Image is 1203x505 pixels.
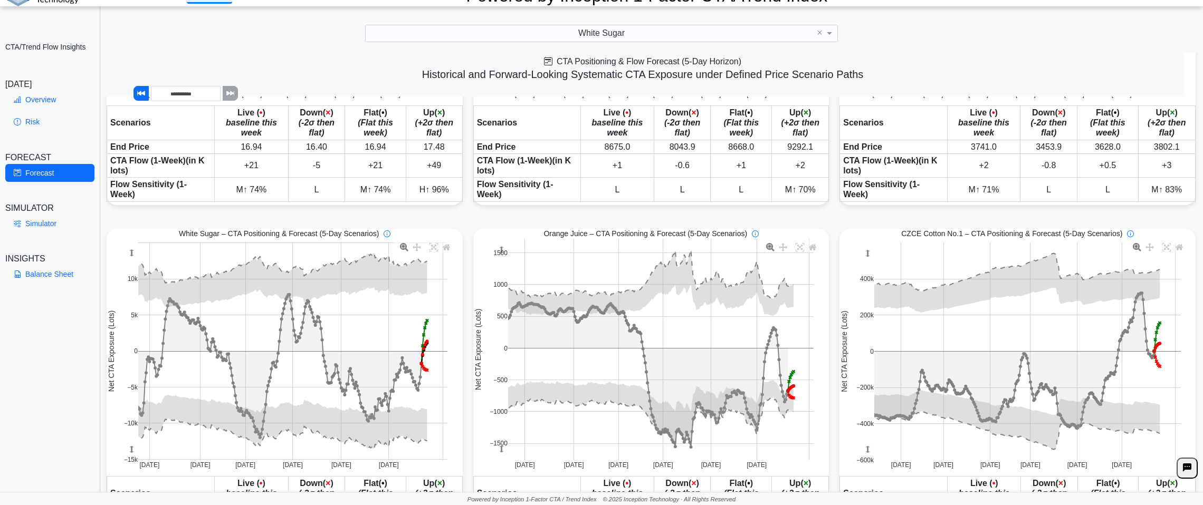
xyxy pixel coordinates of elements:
th: ( ) [1077,106,1139,140]
img: info-icon.svg [752,230,759,237]
div: SIMULATOR [5,202,94,215]
th: ( ) [288,106,345,140]
span: Clear value [815,25,824,42]
span: L [677,184,688,194]
a: Risk [5,113,94,131]
td: 8668.0 [711,140,772,153]
span: -5 [313,161,320,170]
span: M [1149,184,1185,194]
span: ↑ 70% [792,185,815,194]
i: (-2σ then flat) [299,118,335,137]
a: Overview [5,91,94,109]
i: (Flat this week) [723,118,759,137]
span: Orange Juice – CTA Positioning & Forecast (5-Day Scenarios) [543,229,747,238]
span: Up [789,479,800,488]
span: CTA Flow (1-Week) [477,156,571,175]
span: End Price [477,142,516,151]
span: Flat [1096,108,1111,117]
span: • [625,479,628,488]
a: Simulator [5,215,94,232]
span: Up [1156,479,1167,488]
td: 3628.0 [1077,140,1139,153]
span: End Price [843,142,882,151]
span: • [260,479,263,488]
span: ↑ 71% [976,185,999,194]
span: +2 [796,161,805,170]
span: CZCE Cotton No.1 – CTA Positioning & Forecast (5-Day Scenarios) [901,229,1122,238]
span: Down [300,479,323,488]
span: ↑ 74% [243,185,266,194]
span: Live ( ) [970,108,998,117]
span: End Price [110,142,149,151]
i: (Flat this week) [358,118,393,137]
span: Live ( ) [237,108,265,117]
span: • [1114,108,1117,117]
span: Down [1033,479,1056,488]
input: Date [167,89,204,101]
span: Live ( ) [237,479,265,488]
span: Flat [364,108,378,117]
span: × [1058,108,1063,117]
i: (-2σ then flat) [664,118,700,137]
span: Flow Sensitivity (1-Week) [843,180,920,199]
span: • [381,108,385,117]
i: (+2σ then flat) [1148,118,1186,137]
span: × [1170,479,1175,488]
i: (+2σ then flat) [415,118,453,137]
span: × [1170,108,1175,117]
span: × [804,479,808,488]
span: +0.5 [1100,161,1116,170]
th: ( ) [406,106,462,140]
span: Down [665,108,689,117]
span: +1 [613,161,622,170]
th: ( ) [654,106,711,140]
div: FORECAST [5,151,94,164]
span: Flat [364,479,378,488]
td: 8043.9 [654,140,711,153]
th: ( ) [711,106,772,140]
span: Down [1032,108,1055,117]
span: M [234,184,270,194]
span: Live ( ) [604,479,632,488]
span: × [437,108,442,117]
img: info-icon.svg [384,230,390,237]
a: Balance Sheet [5,265,94,283]
span: • [625,108,628,117]
span: • [260,108,263,117]
span: • [1114,479,1118,488]
th: Scenarios [107,106,215,140]
span: 16.94 [241,142,262,151]
span: Flat [729,108,744,117]
img: info-icon.svg [1127,230,1134,237]
td: 3453.9 [1020,140,1077,153]
span: L [1044,184,1054,194]
span: 8675.0 [604,142,630,151]
th: ( ) [772,106,829,140]
h2: CTA/Trend Flow Insights [5,42,94,52]
td: 3802.1 [1138,140,1195,153]
span: L [1103,184,1113,194]
span: Up [423,108,434,117]
span: × [437,479,442,488]
span: × [691,479,696,488]
i: baseline this week [958,118,1009,137]
span: Flow Sensitivity (1-Week) [477,180,553,199]
span: ↑ 96% [425,185,448,194]
span: ↑ 74% [367,185,390,194]
span: CTA Flow (1-Week) [843,156,937,175]
span: Up [789,108,800,117]
span: × [1058,479,1063,488]
span: Up [423,479,434,488]
span: • [381,479,385,488]
span: • [747,479,750,488]
td: 17.48 [406,140,462,153]
span: • [747,108,750,117]
i: (Flat this week) [1090,118,1125,137]
span: L [311,184,321,194]
span: +49 [427,161,441,170]
span: H [417,184,452,194]
th: ( ) [1020,106,1077,140]
th: ( ) [1138,106,1195,140]
span: +1 [737,161,746,170]
span: +3 [1162,161,1171,170]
